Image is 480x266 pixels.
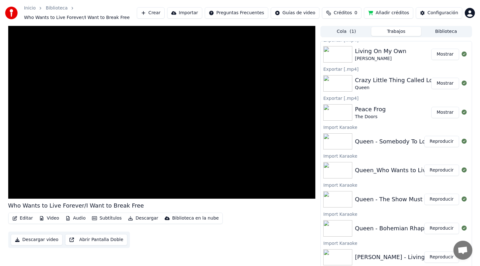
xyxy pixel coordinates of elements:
[431,107,459,118] button: Mostrar
[125,214,161,223] button: Descargar
[350,28,356,35] span: ( 1 )
[355,76,440,85] div: Crazy Little Thing Called Love
[355,114,386,120] div: The Doors
[167,7,202,19] button: Importar
[321,210,471,218] div: Import Karaoke
[5,7,18,19] img: youka
[355,56,406,62] div: [PERSON_NAME]
[24,5,36,11] a: Inicio
[334,10,352,16] span: Créditos
[321,65,471,73] div: Exportar [.mp4]
[424,223,459,234] button: Reproducir
[24,15,130,21] span: Who Wants to Live Forever/I Want to Break Free
[24,5,137,21] nav: breadcrumb
[355,10,357,16] span: 0
[355,253,459,262] div: [PERSON_NAME] - Living On My Own
[416,7,462,19] button: Configuración
[271,7,319,19] button: Guías de video
[205,7,268,19] button: Preguntas Frecuentes
[355,85,440,91] div: Queen
[424,165,459,176] button: Reproducir
[355,47,406,56] div: Living On My Own
[364,7,413,19] button: Añadir créditos
[424,251,459,263] button: Reproducir
[89,214,124,223] button: Subtítulos
[431,78,459,89] button: Mostrar
[321,239,471,247] div: Import Karaoke
[321,94,471,102] div: Exportar [.mp4]
[10,214,35,223] button: Editar
[355,195,442,204] div: Queen - The Show Must Go On
[421,27,471,36] button: Biblioteca
[428,10,458,16] div: Configuración
[11,234,63,245] button: Descargar video
[321,27,371,36] button: Cola
[137,7,165,19] button: Crear
[371,27,421,36] button: Trabajos
[321,123,471,131] div: Import Karaoke
[46,5,68,11] a: Biblioteca
[431,49,459,60] button: Mostrar
[63,214,88,223] button: Audio
[8,201,144,210] div: Who Wants to Live Forever/I Want to Break Free
[424,136,459,147] button: Reproducir
[37,214,62,223] button: Video
[321,181,471,189] div: Import Karaoke
[321,152,471,160] div: Import Karaoke
[355,137,432,146] div: Queen - Somebody To Love
[453,241,472,260] div: Chat abierto
[65,234,127,245] button: Abrir Pantalla Doble
[424,194,459,205] button: Reproducir
[322,7,362,19] button: Créditos0
[355,105,386,114] div: Peace Frog
[172,215,219,221] div: Biblioteca en la nube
